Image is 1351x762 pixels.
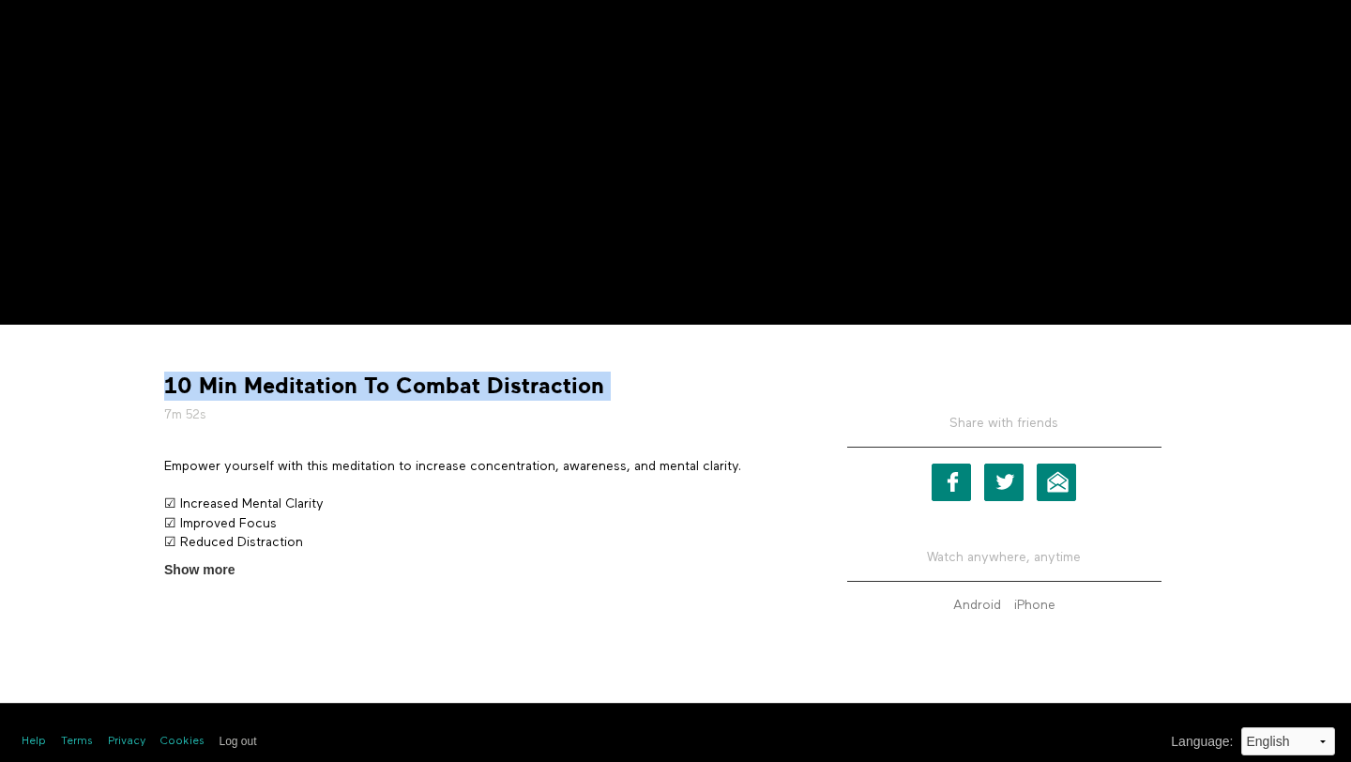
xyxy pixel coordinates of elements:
h5: Share with friends [847,414,1161,448]
a: Android [949,599,1006,612]
h5: 7m 52s [164,405,793,424]
strong: 10 Min Meditation To Combat Distraction [164,372,604,401]
input: Log out [220,735,257,748]
label: Language : [1171,732,1233,752]
p: Empower yourself with this meditation to increase concentration, awareness, and mental clarity. [164,457,793,476]
a: Privacy [108,734,145,750]
strong: Android [953,599,1001,612]
a: Terms [61,734,93,750]
p: ☑ Increased Mental Clarity ☑ Improved Focus ☑ Reduced Distraction [164,495,793,552]
strong: iPhone [1014,599,1055,612]
a: Twitter [984,464,1024,501]
h5: Watch anywhere, anytime [847,534,1161,582]
a: Cookies [160,734,205,750]
a: Help [22,734,46,750]
span: Show more [164,560,235,580]
a: Facebook [932,464,971,501]
a: Email [1037,464,1076,501]
a: iPhone [1009,599,1060,612]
